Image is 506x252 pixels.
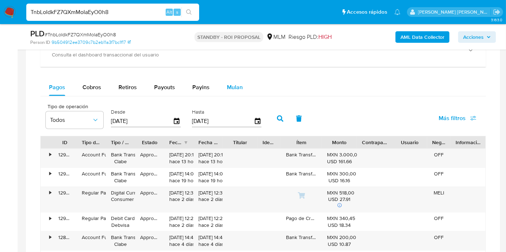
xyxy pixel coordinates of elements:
[176,9,178,15] span: s
[266,33,286,41] div: MLM
[463,31,484,43] span: Acciones
[400,31,444,43] b: AML Data Collector
[394,9,400,15] a: Notificaciones
[418,9,491,15] p: carlos.obholz@mercadolibre.com
[318,33,332,41] span: HIGH
[166,9,172,15] span: Alt
[30,28,45,39] b: PLD
[182,7,196,17] button: search-icon
[491,17,502,23] span: 3.163.0
[288,33,332,41] span: Riesgo PLD:
[395,31,449,43] button: AML Data Collector
[194,32,263,42] p: STANDBY - ROI PROPOSAL
[347,8,387,16] span: Accesos rápidos
[493,8,501,16] a: Salir
[458,31,496,43] button: Acciones
[30,39,50,46] b: Person ID
[26,8,199,17] input: Buscar usuario o caso...
[52,39,131,46] a: 9b504912ee3709c7b2eb11a3f7bc1f17
[45,31,116,38] span: # TnbLoIdkFZ7QXmMoIaEyO0h8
